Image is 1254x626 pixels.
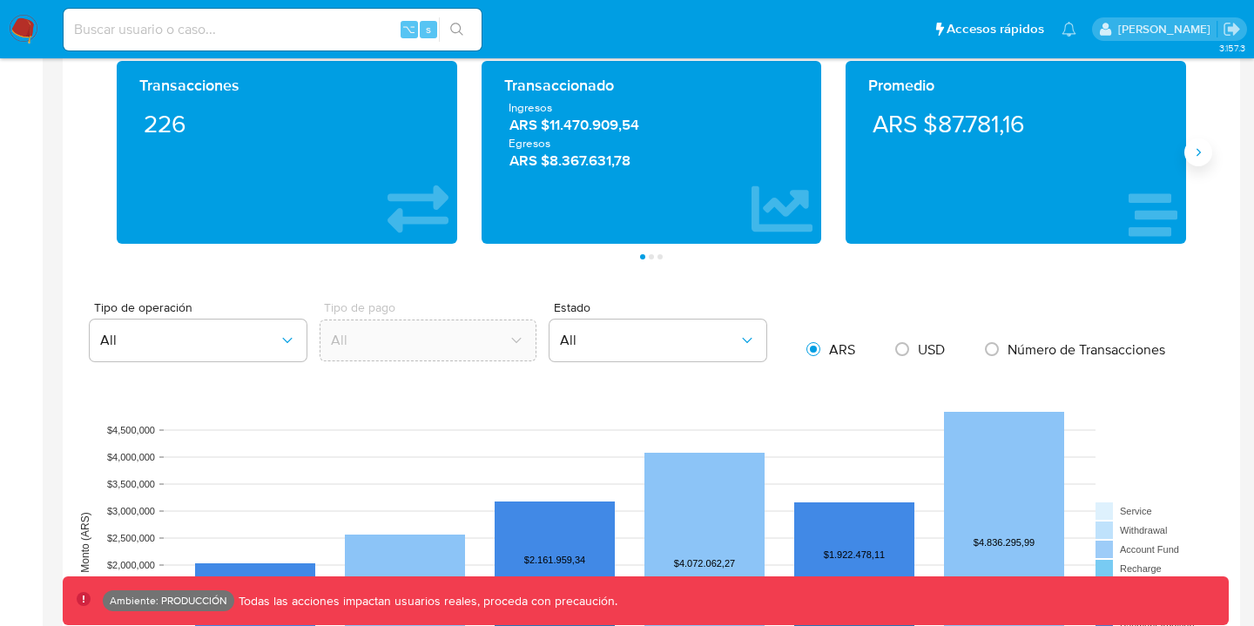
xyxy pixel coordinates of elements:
[1062,22,1076,37] a: Notificaciones
[426,21,431,37] span: s
[110,597,227,604] p: Ambiente: PRODUCCIÓN
[64,18,482,41] input: Buscar usuario o caso...
[947,20,1044,38] span: Accesos rápidos
[1219,41,1245,55] span: 3.157.3
[402,21,415,37] span: ⌥
[1118,21,1217,37] p: franco.barberis@mercadolibre.com
[234,593,617,609] p: Todas las acciones impactan usuarios reales, proceda con precaución.
[439,17,475,42] button: search-icon
[1223,20,1241,38] a: Salir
